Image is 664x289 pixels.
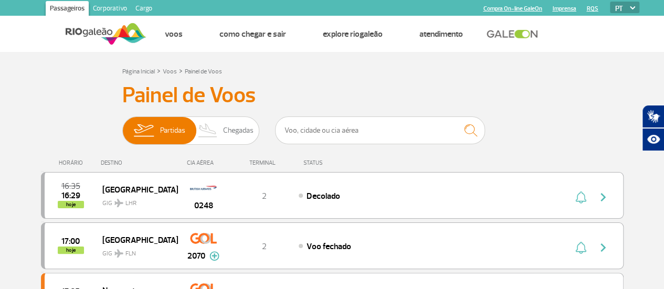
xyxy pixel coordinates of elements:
span: Chegadas [223,117,254,144]
div: STATUS [298,159,384,166]
a: Voos [165,29,183,39]
a: Explore RIOgaleão [323,29,383,39]
a: Como chegar e sair [219,29,286,39]
button: Abrir recursos assistivos. [642,128,664,151]
a: Voos [163,68,177,76]
h3: Painel de Voos [122,82,542,109]
span: 2 [262,241,267,252]
img: seta-direita-painel-voo.svg [597,241,609,254]
div: HORÁRIO [44,159,101,166]
div: DESTINO [101,159,177,166]
div: TERMINAL [230,159,298,166]
span: 2025-08-28 16:35:00 [61,183,80,190]
img: slider-embarque [127,117,160,144]
img: sino-painel-voo.svg [575,241,586,254]
span: hoje [58,201,84,208]
img: slider-desembarque [193,117,224,144]
span: Voo fechado [307,241,351,252]
input: Voo, cidade ou cia aérea [275,116,485,144]
span: LHR [125,199,136,208]
a: Cargo [131,1,156,18]
a: > [157,65,161,77]
button: Abrir tradutor de língua de sinais. [642,105,664,128]
span: 2070 [187,250,205,262]
span: 2 [262,191,267,201]
span: GIG [102,193,170,208]
a: Compra On-line GaleOn [483,5,542,12]
img: mais-info-painel-voo.svg [209,251,219,261]
a: Página Inicial [122,68,155,76]
a: Corporativo [89,1,131,18]
span: Partidas [160,117,185,144]
span: 2025-08-28 16:29:44 [61,192,80,199]
span: Decolado [307,191,340,201]
a: > [179,65,183,77]
a: Painel de Voos [185,68,222,76]
a: Passageiros [46,1,89,18]
a: Imprensa [552,5,576,12]
span: FLN [125,249,136,259]
span: [GEOGRAPHIC_DATA] [102,183,170,196]
span: 2025-08-28 17:00:00 [61,238,80,245]
img: destiny_airplane.svg [114,249,123,258]
div: Plugin de acessibilidade da Hand Talk. [642,105,664,151]
span: hoje [58,247,84,254]
span: GIG [102,243,170,259]
a: Atendimento [419,29,463,39]
span: [GEOGRAPHIC_DATA] [102,233,170,247]
span: 0248 [194,199,213,212]
div: CIA AÉREA [177,159,230,166]
img: sino-painel-voo.svg [575,191,586,204]
img: seta-direita-painel-voo.svg [597,191,609,204]
img: destiny_airplane.svg [114,199,123,207]
a: RQS [586,5,598,12]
